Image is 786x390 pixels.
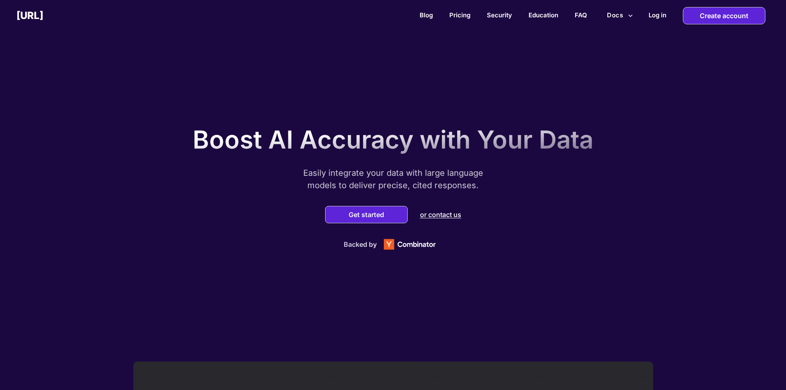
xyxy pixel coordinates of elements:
[449,11,470,19] a: Pricing
[700,7,748,24] p: Create account
[529,11,558,19] a: Education
[346,210,387,219] button: Get started
[487,11,512,19] a: Security
[649,11,666,19] h2: Log in
[420,11,433,19] a: Blog
[575,11,587,19] a: FAQ
[290,167,496,191] p: Easily integrate your data with large language models to deliver precise, cited responses.
[377,234,443,254] img: Y Combinator logo
[604,7,636,23] button: more
[344,240,377,248] p: Backed by
[193,125,593,154] p: Boost AI Accuracy with Your Data
[420,210,461,219] p: or contact us
[17,9,43,21] h2: [URL]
